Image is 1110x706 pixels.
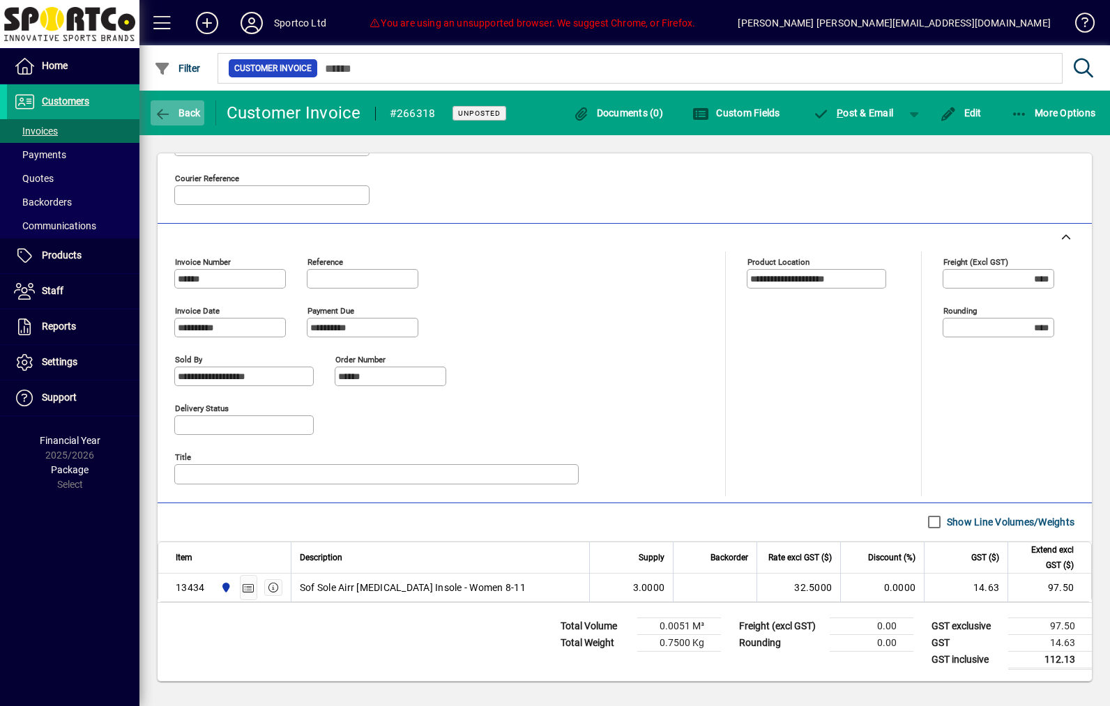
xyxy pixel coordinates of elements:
mat-label: Payment due [307,305,354,315]
mat-label: Courier Reference [175,173,239,183]
label: Show Line Volumes/Weights [944,515,1074,529]
a: Backorders [7,190,139,214]
td: Freight (excl GST) [732,617,830,634]
span: Documents (0) [572,107,663,118]
td: 0.00 [830,634,913,651]
span: Staff [42,285,63,296]
div: 32.5000 [766,581,832,594]
span: Filter [154,63,201,74]
button: Custom Fields [689,100,784,125]
span: Customers [42,95,89,107]
mat-label: Sold by [175,354,202,364]
a: Products [7,238,139,273]
button: Post & Email [806,100,901,125]
span: Package [51,464,89,475]
div: #266318 [390,102,436,125]
td: 0.0000 [840,574,924,601]
button: Documents (0) [569,100,667,125]
div: Sportco Ltd [274,12,326,34]
a: Support [7,381,139,415]
span: Reports [42,321,76,332]
td: GST [925,634,1008,651]
span: Sof Sole Airr [MEDICAL_DATA] Insole - Women 8-11 [300,581,526,594]
span: Backorders [14,197,72,208]
span: ost & Email [813,107,894,118]
span: Invoices [14,125,58,137]
button: More Options [1008,100,1100,125]
td: 0.7500 Kg [637,634,721,651]
a: Quotes [7,167,139,190]
mat-label: Reference [307,256,343,266]
span: P [837,107,843,118]
button: Add [185,10,229,36]
mat-label: Order number [335,354,386,364]
span: 3.0000 [633,581,665,594]
td: GST inclusive [925,651,1008,668]
td: 97.50 [1008,574,1091,601]
td: 0.00 [830,617,913,634]
div: Customer Invoice [227,102,361,124]
td: 14.63 [1008,634,1092,651]
span: Financial Year [40,435,100,446]
td: Rounding [732,634,830,651]
span: Unposted [458,109,501,118]
mat-label: Title [175,452,191,461]
span: GST ($) [971,550,999,565]
app-page-header-button: Back [139,100,216,125]
a: Knowledge Base [1065,3,1093,48]
span: Sportco Ltd Warehouse [217,580,233,595]
span: Home [42,60,68,71]
td: 97.50 [1008,617,1092,634]
a: Reports [7,309,139,344]
span: Payments [14,149,66,160]
button: Profile [229,10,274,36]
mat-label: Invoice number [175,256,231,266]
td: GST exclusive [925,617,1008,634]
a: Invoices [7,119,139,143]
span: Support [42,392,77,403]
mat-label: Rounding [943,305,977,315]
mat-label: Delivery status [175,403,229,413]
span: Communications [14,220,96,231]
button: Back [151,100,204,125]
mat-label: Freight (excl GST) [943,256,1008,266]
span: Item [176,550,192,565]
td: Total Weight [554,634,637,651]
span: Supply [639,550,664,565]
mat-label: Product location [747,256,809,266]
td: 112.13 [1008,651,1092,668]
td: Total Volume [554,617,637,634]
a: Payments [7,143,139,167]
a: Home [7,49,139,84]
span: More Options [1011,107,1096,118]
a: Settings [7,345,139,380]
span: Custom Fields [692,107,780,118]
span: You are using an unsupported browser. We suggest Chrome, or Firefox. [369,17,695,29]
span: Backorder [710,550,748,565]
span: Settings [42,356,77,367]
span: Products [42,250,82,261]
span: Back [154,107,201,118]
a: Staff [7,274,139,309]
td: 0.0051 M³ [637,617,721,634]
span: Customer Invoice [234,61,312,75]
span: Rate excl GST ($) [768,550,832,565]
button: Filter [151,56,204,81]
span: Description [300,550,342,565]
div: [PERSON_NAME] [PERSON_NAME][EMAIL_ADDRESS][DOMAIN_NAME] [738,12,1051,34]
span: Extend excl GST ($) [1017,542,1074,573]
span: Discount (%) [868,550,915,565]
div: 13434 [176,581,204,594]
a: Communications [7,214,139,238]
button: Edit [936,100,985,125]
span: Edit [940,107,982,118]
span: Quotes [14,173,54,184]
td: 14.63 [924,574,1008,601]
mat-label: Invoice date [175,305,220,315]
